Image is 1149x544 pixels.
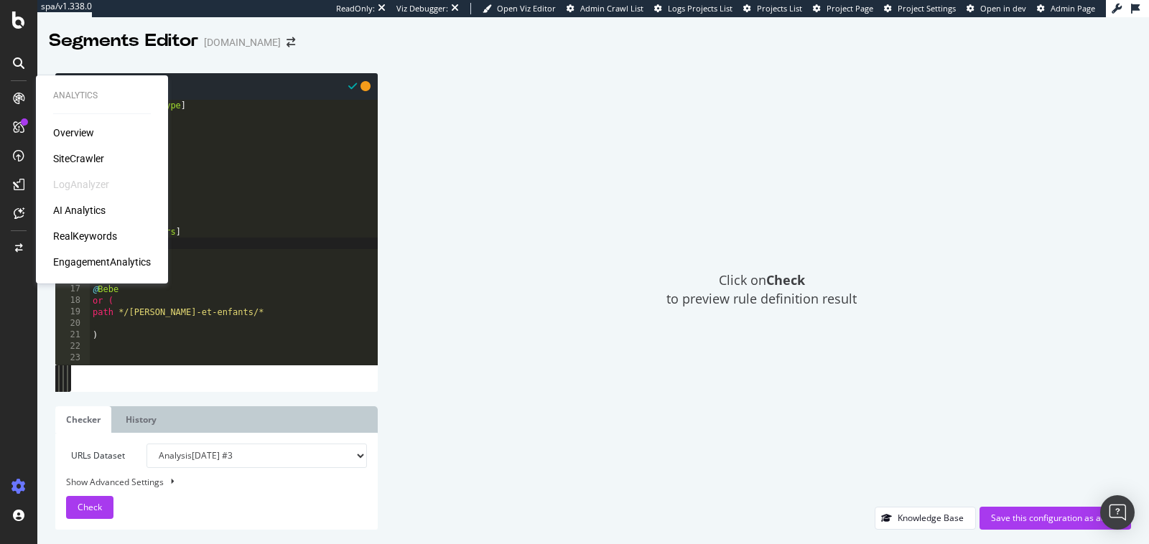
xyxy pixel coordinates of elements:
[53,203,106,217] a: AI Analytics
[580,3,643,14] span: Admin Crawl List
[78,501,102,513] span: Check
[666,271,857,308] span: Click on to preview rule definition result
[53,126,94,140] a: Overview
[813,3,873,14] a: Project Page
[55,352,90,364] div: 23
[827,3,873,14] span: Project Page
[967,3,1026,14] a: Open in dev
[898,3,956,14] span: Project Settings
[204,35,281,50] div: [DOMAIN_NAME]
[53,255,151,269] a: EngagementAnalytics
[53,90,151,102] div: Analytics
[991,512,1120,524] div: Save this configuration as active
[1051,3,1095,14] span: Admin Page
[1037,3,1095,14] a: Admin Page
[567,3,643,14] a: Admin Crawl List
[884,3,956,14] a: Project Settings
[55,444,136,468] label: URLs Dataset
[1100,495,1135,530] div: Open Intercom Messenger
[55,295,90,306] div: 18
[980,3,1026,14] span: Open in dev
[49,29,198,53] div: Segments Editor
[55,73,378,100] div: Segments Rules Editor
[53,177,109,192] div: LogAnalyzer
[55,406,111,433] a: Checker
[55,341,90,352] div: 22
[875,512,976,524] a: Knowledge Base
[898,512,964,524] div: Knowledge Base
[55,329,90,341] div: 21
[396,3,448,14] div: Viz Debugger:
[55,318,90,329] div: 20
[654,3,732,14] a: Logs Projects List
[360,79,371,93] span: You have unsaved modifications
[287,37,295,47] div: arrow-right-arrow-left
[55,306,90,318] div: 19
[497,3,556,14] span: Open Viz Editor
[53,151,104,166] a: SiteCrawler
[66,496,113,519] button: Check
[483,3,556,14] a: Open Viz Editor
[348,79,357,93] span: Syntax is valid
[115,406,167,433] a: History
[336,3,375,14] div: ReadOnly:
[743,3,802,14] a: Projects List
[757,3,802,14] span: Projects List
[766,271,805,289] strong: Check
[55,283,90,295] div: 17
[875,507,976,530] button: Knowledge Base
[668,3,732,14] span: Logs Projects List
[980,507,1131,530] button: Save this configuration as active
[55,364,90,375] div: 24
[55,475,356,489] div: Show Advanced Settings
[53,229,117,243] a: RealKeywords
